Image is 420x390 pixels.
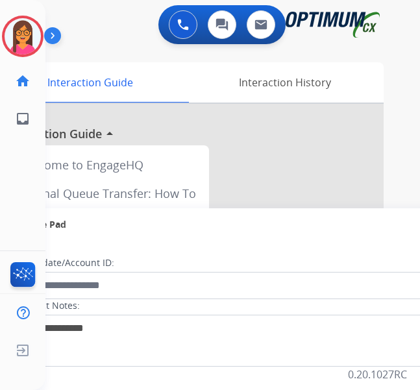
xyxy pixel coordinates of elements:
label: Candidate/Account ID: [17,256,114,269]
label: Contact Notes: [16,299,80,312]
mat-icon: home [15,73,31,89]
div: Internal Queue Transfer: How To [10,179,204,208]
mat-icon: inbox [15,111,31,127]
div: Interaction History [186,62,384,103]
div: Welcome to EngageHQ [10,151,204,179]
img: avatar [5,18,41,55]
p: 0.20.1027RC [348,367,407,382]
